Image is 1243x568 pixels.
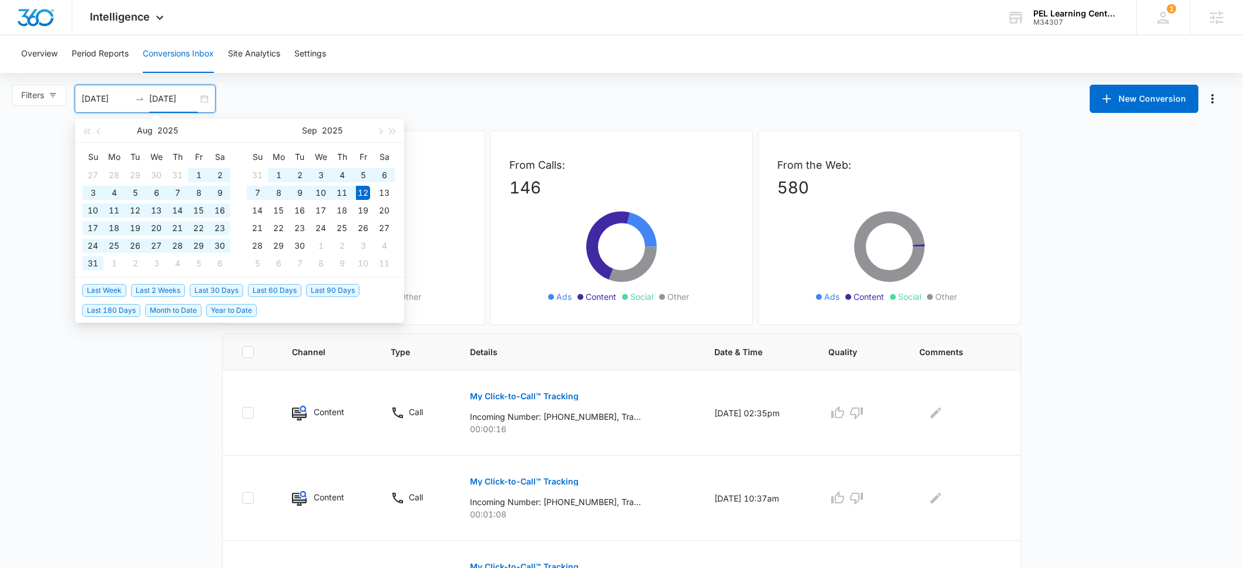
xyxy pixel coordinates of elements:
th: We [146,148,167,166]
td: 2025-08-27 [146,237,167,255]
p: Incoming Number: [PHONE_NUMBER], Tracking Number: [PHONE_NUMBER], Ring To: [PHONE_NUMBER], Caller... [470,410,641,423]
div: 11 [107,203,121,218]
div: 15 [271,203,285,218]
div: 19 [128,221,142,235]
td: 2025-10-08 [310,255,331,272]
td: 2025-10-01 [310,237,331,255]
td: 2025-08-31 [247,166,268,184]
span: Year to Date [206,304,257,317]
td: 2025-09-28 [247,237,268,255]
div: 22 [271,221,285,235]
div: 3 [149,256,163,270]
div: 5 [356,168,370,182]
td: 2025-09-30 [289,237,310,255]
span: Ads [824,290,839,303]
td: 2025-08-26 [125,237,146,255]
button: Overview [21,35,58,73]
div: 5 [250,256,264,270]
div: 11 [335,186,349,200]
div: 13 [149,203,163,218]
span: Social [898,290,921,303]
span: Intelligence [90,11,150,23]
div: 8 [314,256,328,270]
td: 2025-08-30 [209,237,230,255]
div: 21 [250,221,264,235]
div: 19 [356,203,370,218]
div: 25 [335,221,349,235]
td: 2025-09-08 [268,184,289,202]
td: 2025-08-01 [188,166,209,184]
td: 2025-09-11 [331,184,352,202]
div: 17 [86,221,100,235]
td: 2025-08-07 [167,184,188,202]
p: Content [314,491,344,503]
td: 2025-08-10 [82,202,103,219]
div: 1 [192,168,206,182]
span: Content [586,290,616,303]
td: 2025-09-07 [247,184,268,202]
div: 28 [107,168,121,182]
td: 2025-10-11 [374,255,395,272]
td: 2025-09-27 [374,219,395,237]
div: 22 [192,221,206,235]
div: 13 [377,186,391,200]
td: 2025-08-02 [209,166,230,184]
td: 2025-08-22 [188,219,209,237]
p: From the Web: [777,157,1002,173]
td: 2025-09-16 [289,202,310,219]
td: 2025-09-26 [352,219,374,237]
span: Content [854,290,884,303]
td: 2025-08-14 [167,202,188,219]
div: 14 [250,203,264,218]
td: 2025-09-01 [268,166,289,184]
th: Fr [352,148,374,166]
div: 5 [192,256,206,270]
th: Fr [188,148,209,166]
th: Su [247,148,268,166]
span: to [135,94,145,103]
td: 2025-10-10 [352,255,374,272]
th: Mo [103,148,125,166]
span: Last Week [82,284,126,297]
div: 2 [293,168,307,182]
button: Conversions Inbox [143,35,214,73]
div: 4 [107,186,121,200]
td: 2025-10-02 [331,237,352,255]
td: 2025-08-21 [167,219,188,237]
td: 2025-09-17 [310,202,331,219]
div: 16 [293,203,307,218]
td: 2025-08-16 [209,202,230,219]
td: 2025-09-24 [310,219,331,237]
div: 2 [335,239,349,253]
div: 17 [314,203,328,218]
span: Last 2 Weeks [131,284,185,297]
td: 2025-07-30 [146,166,167,184]
td: 2025-09-01 [103,255,125,272]
button: Edit Comments [926,489,945,507]
div: 18 [107,221,121,235]
div: 2 [128,256,142,270]
div: 1 [271,168,285,182]
div: 4 [170,256,184,270]
div: 10 [356,256,370,270]
div: 6 [149,186,163,200]
span: Date & Time [714,346,784,358]
td: 2025-09-10 [310,184,331,202]
td: 2025-08-18 [103,219,125,237]
p: Call [409,406,423,418]
div: 6 [213,256,227,270]
div: 1 [314,239,328,253]
td: 2025-09-02 [125,255,146,272]
td: 2025-09-13 [374,184,395,202]
span: Last 30 Days [190,284,243,297]
p: 146 [509,175,734,200]
div: 6 [271,256,285,270]
div: 29 [128,168,142,182]
div: account id [1033,18,1119,26]
td: 2025-09-09 [289,184,310,202]
td: 2025-08-12 [125,202,146,219]
p: From Calls: [509,157,734,173]
div: 3 [314,168,328,182]
td: 2025-09-02 [289,166,310,184]
td: 2025-08-08 [188,184,209,202]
